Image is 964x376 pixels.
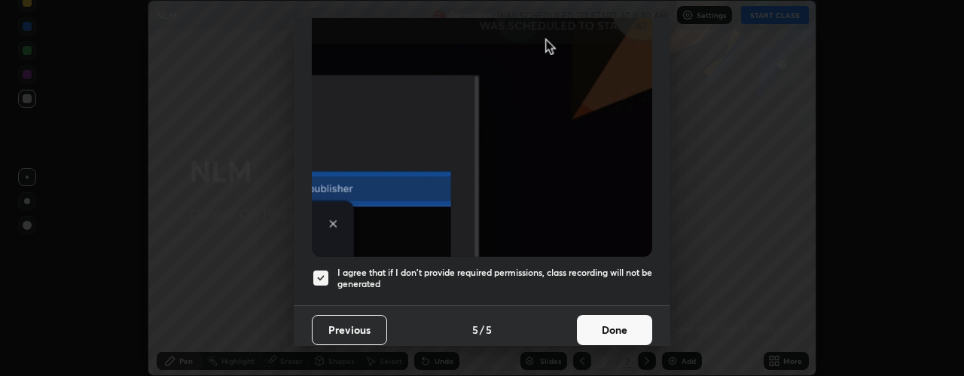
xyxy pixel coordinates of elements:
[472,322,478,338] h4: 5
[486,322,492,338] h4: 5
[312,315,387,345] button: Previous
[577,315,652,345] button: Done
[337,267,652,290] h5: I agree that if I don't provide required permissions, class recording will not be generated
[480,322,484,338] h4: /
